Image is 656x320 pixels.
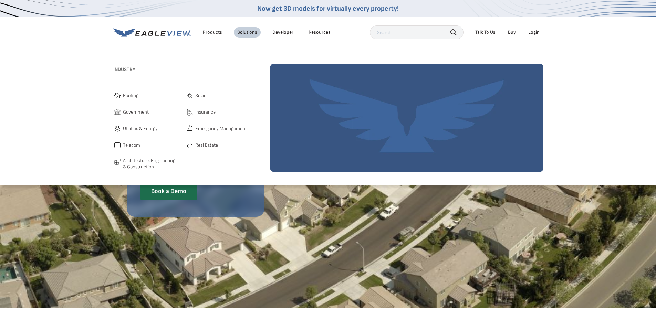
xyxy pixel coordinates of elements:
a: Book a Demo [140,182,197,201]
a: Real Estate [186,141,251,149]
span: Utilities & Energy [123,125,158,133]
a: Buy [508,29,516,35]
img: utilities-icon.svg [113,125,122,133]
span: Solar [195,92,206,100]
div: Resources [309,29,331,35]
a: Roofing [113,92,179,100]
img: solar-icon.svg [186,92,194,100]
a: Solar [186,92,251,100]
img: emergency-icon.svg [186,125,194,133]
img: government-icon.svg [113,108,122,116]
img: architecture-icon.svg [113,158,122,166]
span: Roofing [123,92,138,100]
a: Emergency Management [186,125,251,133]
a: Telecom [113,141,179,149]
span: Architecture, Engineering & Construction [123,158,179,170]
span: Telecom [123,141,140,149]
span: Insurance [195,108,216,116]
a: Architecture, Engineering & Construction [113,158,179,170]
span: Government [123,108,149,116]
a: Developer [272,29,293,35]
img: solutions-default-image-1.webp [270,64,543,172]
div: Products [203,29,222,35]
div: Solutions [237,29,257,35]
input: Search [370,25,464,39]
span: Emergency Management [195,125,247,133]
div: Talk To Us [475,29,496,35]
a: Government [113,108,179,116]
a: Utilities & Energy [113,125,179,133]
img: insurance-icon.svg [186,108,194,116]
div: Login [528,29,540,35]
span: Real Estate [195,141,218,149]
img: telecom-icon.svg [113,141,122,149]
h3: Industry [113,64,251,75]
img: real-estate-icon.svg [186,141,194,149]
a: Now get 3D models for virtually every property! [257,4,399,13]
a: Insurance [186,108,251,116]
img: roofing-icon.svg [113,92,122,100]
